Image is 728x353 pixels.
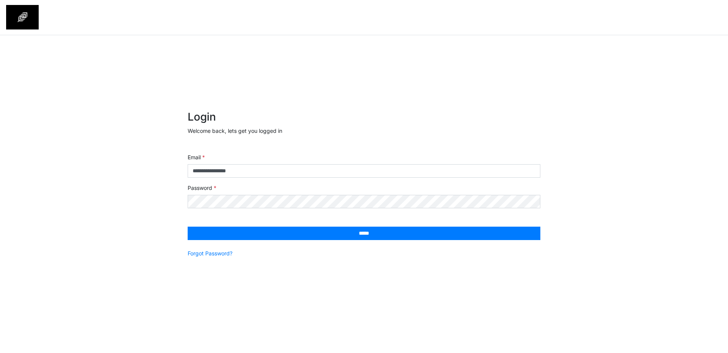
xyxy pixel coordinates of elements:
a: Forgot Password? [188,249,232,257]
label: Password [188,184,216,192]
img: spp logo [6,5,39,29]
p: Welcome back, lets get you logged in [188,127,540,135]
h2: Login [188,111,540,124]
label: Email [188,153,205,161]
